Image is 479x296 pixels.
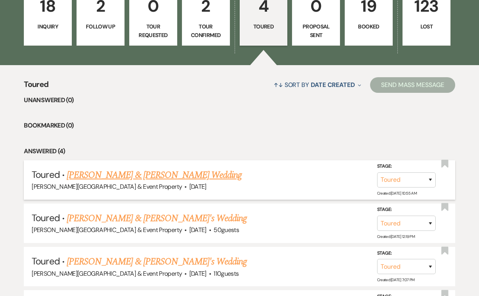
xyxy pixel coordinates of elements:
span: Created: [DATE] 7:07 PM [377,277,415,282]
button: Sort By Date Created [271,74,364,95]
span: Created: [DATE] 10:55 AM [377,191,417,196]
span: [DATE] [189,269,207,278]
span: 110 guests [214,269,239,278]
span: [DATE] [189,183,207,191]
p: Tour Confirmed [187,22,225,40]
span: Date Created [311,81,355,89]
p: Booked [350,22,388,31]
span: 50 guests [214,226,239,234]
li: Unanswered (0) [24,95,455,105]
a: [PERSON_NAME] & [PERSON_NAME] Wedding [67,168,242,182]
li: Bookmarked (0) [24,121,455,131]
p: Lost [408,22,445,31]
span: Toured [32,255,59,267]
span: [PERSON_NAME][GEOGRAPHIC_DATA] & Event Property [32,269,182,278]
label: Stage: [377,206,436,214]
p: Follow Up [82,22,119,31]
li: Answered (4) [24,146,455,156]
span: Toured [32,168,59,181]
a: [PERSON_NAME] & [PERSON_NAME]'s Wedding [67,211,247,225]
p: Inquiry [29,22,67,31]
button: Send Mass Message [370,77,455,93]
p: Proposal Sent [297,22,335,40]
label: Stage: [377,249,436,258]
span: [PERSON_NAME][GEOGRAPHIC_DATA] & Event Property [32,183,182,191]
span: ↑↓ [274,81,283,89]
span: [DATE] [189,226,207,234]
p: Tour Requested [134,22,172,40]
a: [PERSON_NAME] & [PERSON_NAME]'s Wedding [67,255,247,269]
span: Created: [DATE] 12:19 PM [377,234,415,239]
span: Toured [32,212,59,224]
span: Toured [24,78,48,95]
span: [PERSON_NAME][GEOGRAPHIC_DATA] & Event Property [32,226,182,234]
p: Toured [245,22,283,31]
label: Stage: [377,162,436,171]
